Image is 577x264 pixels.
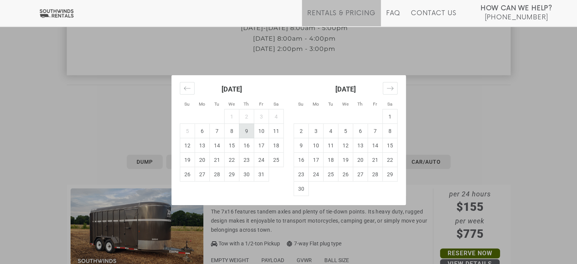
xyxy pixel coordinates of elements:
[338,138,353,153] td: 12
[382,124,397,138] td: 8
[269,109,283,124] td: 4
[209,124,224,138] td: 7
[387,101,392,107] small: Sa
[224,153,239,167] td: 22
[353,167,368,182] td: 27
[308,124,323,138] td: 3
[338,153,353,167] td: 19
[294,124,308,138] td: 2
[239,167,254,182] td: 30
[180,138,195,153] td: 12
[199,101,205,107] small: Mo
[313,101,319,107] small: Mo
[254,138,269,153] td: 17
[239,109,254,124] td: 2
[254,153,269,167] td: 24
[481,5,552,12] strong: How Can We Help?
[224,109,239,124] td: 1
[294,182,308,196] td: 30
[338,167,353,182] td: 26
[195,124,209,138] td: 6
[209,153,224,167] td: 21
[481,4,552,21] a: How Can We Help? [PHONE_NUMBER]
[214,101,219,107] small: Tu
[180,167,195,182] td: 26
[342,101,349,107] small: We
[222,85,242,93] strong: [DATE]
[357,101,363,107] small: Th
[269,153,283,167] td: 25
[224,167,239,182] td: 29
[209,138,224,153] td: 14
[180,153,195,167] td: 19
[383,82,398,95] span: Jump to next month
[323,124,338,138] td: 4
[323,167,338,182] td: 25
[38,9,75,18] img: Southwinds Rentals Logo
[294,167,308,182] td: 23
[239,138,254,153] td: 16
[373,101,377,107] small: Fr
[353,124,368,138] td: 6
[180,124,195,138] td: 5
[308,167,323,182] td: 24
[180,82,195,95] span: Jump to previous month
[184,101,190,107] small: Su
[353,138,368,153] td: 13
[254,109,269,124] td: 3
[382,109,397,124] td: 1
[195,167,209,182] td: 27
[386,9,401,26] a: FAQ
[411,9,456,26] a: Contact Us
[323,138,338,153] td: 11
[382,153,397,167] td: 22
[228,101,235,107] small: We
[368,167,382,182] td: 28
[195,138,209,153] td: 13
[239,153,254,167] td: 23
[294,153,308,167] td: 16
[244,101,249,107] small: Th
[224,124,239,138] td: 8
[307,9,375,26] a: Rentals & Pricing
[338,124,353,138] td: 5
[254,124,269,138] td: 10
[335,85,356,93] strong: [DATE]
[224,138,239,153] td: 15
[269,124,283,138] td: 11
[308,153,323,167] td: 17
[323,153,338,167] td: 18
[328,101,333,107] small: Tu
[274,101,278,107] small: Sa
[382,167,397,182] td: 29
[368,138,382,153] td: 14
[239,124,254,138] td: 9
[484,14,548,21] span: [PHONE_NUMBER]
[209,167,224,182] td: 28
[298,101,303,107] small: Su
[195,153,209,167] td: 20
[368,124,382,138] td: 7
[308,138,323,153] td: 10
[294,138,308,153] td: 9
[353,153,368,167] td: 20
[269,138,283,153] td: 18
[368,153,382,167] td: 21
[259,101,263,107] small: Fr
[254,167,269,182] td: 31
[382,138,397,153] td: 15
